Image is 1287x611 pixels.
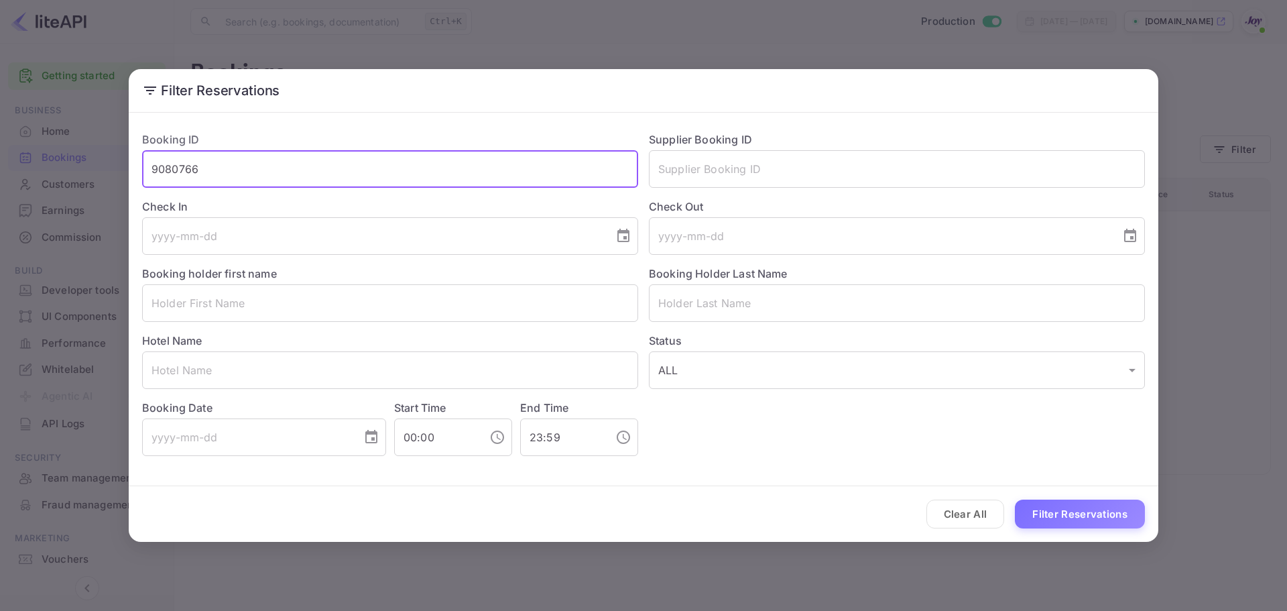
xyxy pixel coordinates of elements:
label: Check In [142,199,638,215]
label: Booking ID [142,133,200,146]
button: Choose date [1117,223,1144,249]
button: Filter Reservations [1015,500,1145,529]
label: Start Time [394,401,446,414]
input: Holder First Name [142,284,638,322]
label: Booking Holder Last Name [649,267,788,280]
input: Hotel Name [142,351,638,389]
label: Booking Date [142,400,386,416]
input: Booking ID [142,150,638,188]
input: hh:mm [520,419,605,456]
input: yyyy-mm-dd [142,217,605,255]
input: Supplier Booking ID [649,150,1145,188]
button: Choose time, selected time is 11:59 PM [610,424,637,451]
input: yyyy-mm-dd [649,217,1111,255]
label: Booking holder first name [142,267,277,280]
h2: Filter Reservations [129,69,1158,112]
input: hh:mm [394,419,479,456]
label: Check Out [649,199,1145,215]
input: Holder Last Name [649,284,1145,322]
label: Status [649,333,1145,349]
button: Choose date [358,424,385,451]
label: End Time [520,401,568,414]
label: Hotel Name [142,334,202,347]
button: Clear All [926,500,1005,529]
input: yyyy-mm-dd [142,419,353,456]
button: Choose time, selected time is 12:00 AM [484,424,511,451]
div: ALL [649,351,1145,389]
label: Supplier Booking ID [649,133,752,146]
button: Choose date [610,223,637,249]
